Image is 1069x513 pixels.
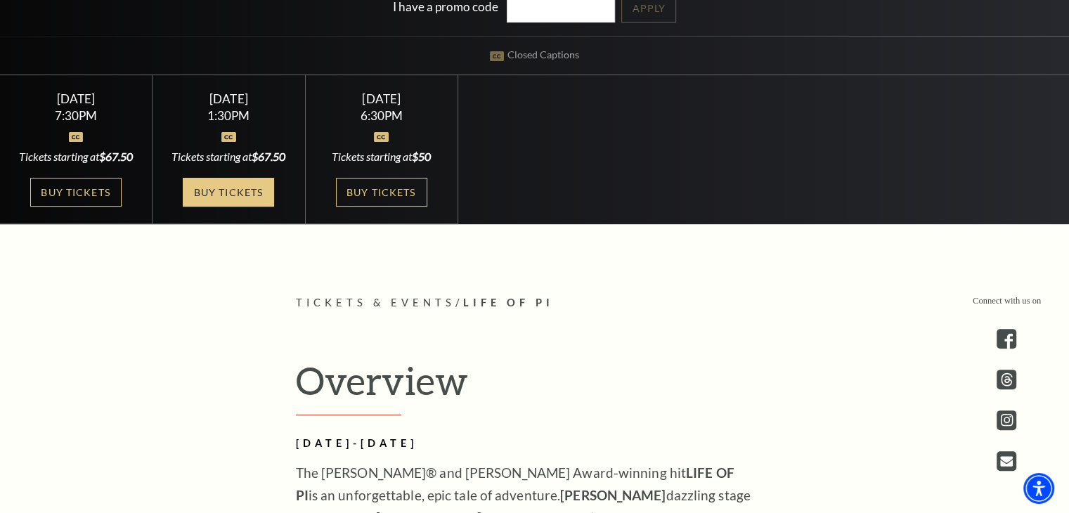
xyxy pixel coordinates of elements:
div: 1:30PM [169,110,288,122]
div: Tickets starting at [322,149,441,164]
div: 6:30PM [322,110,441,122]
div: [DATE] [169,91,288,106]
div: Tickets starting at [169,149,288,164]
a: threads.com - open in a new tab [997,370,1016,389]
strong: LIFE OF PI [296,465,734,503]
span: $50 [412,150,431,163]
h2: [DATE]-[DATE] [296,435,753,453]
div: Accessibility Menu [1023,473,1054,504]
p: Connect with us on [973,294,1041,308]
span: $67.50 [252,150,285,163]
div: Tickets starting at [17,149,136,164]
a: Buy Tickets [30,178,122,207]
div: [DATE] [322,91,441,106]
span: Life of Pi [462,297,553,309]
strong: [PERSON_NAME] [560,487,666,503]
div: 7:30PM [17,110,136,122]
div: [DATE] [17,91,136,106]
a: Buy Tickets [336,178,427,207]
a: Open this option - open in a new tab [997,451,1016,471]
h2: Overview [296,358,774,415]
a: instagram - open in a new tab [997,410,1016,430]
span: Tickets & Events [296,297,455,309]
p: / [296,294,774,312]
span: $67.50 [99,150,133,163]
a: Buy Tickets [183,178,274,207]
a: facebook - open in a new tab [997,329,1016,349]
